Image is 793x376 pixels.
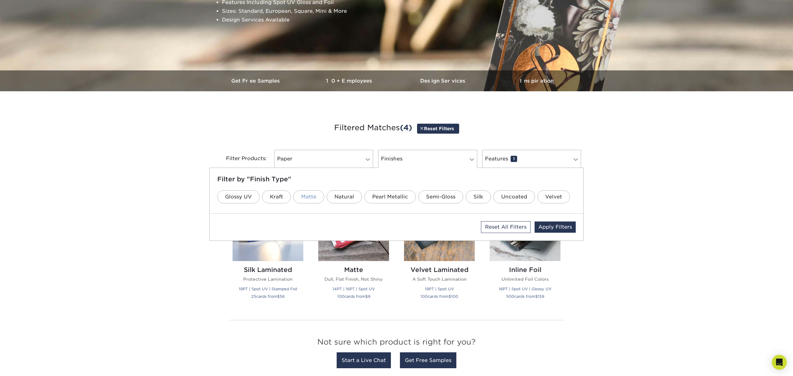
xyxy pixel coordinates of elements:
small: cards from [337,294,370,299]
span: 100 [451,294,458,299]
a: Inline Foil Business Cards Inline Foil Unlimited Foil Colors 16PT | Spot UV | Glossy UV 500cards ... [490,190,560,307]
a: Velvet [537,190,570,203]
small: cards from [251,294,285,299]
small: cards from [421,294,458,299]
a: Finishes [378,150,477,168]
h2: Velvet Laminated [404,266,475,274]
h3: Design Services [396,78,490,84]
p: Protective Lamination [233,276,303,282]
a: Silk Laminated Business Cards Silk Laminated Protective Lamination 19PT | Spot UV | Stamped Foil ... [233,190,303,307]
a: Natural [327,190,362,203]
span: $ [449,294,451,299]
a: Paper [274,150,373,168]
div: Open Intercom Messenger [772,355,787,370]
a: Pearl Metallic [364,190,416,203]
li: Sizes: Standard, European, Square, Mini & More [222,7,582,16]
small: 19PT | Spot UV [425,287,454,291]
h3: 10+ Employees [303,78,396,84]
li: Design Services Available [222,16,582,24]
p: Dull, Flat Finish, Not Shiny [318,276,389,282]
span: 1 [511,156,517,162]
a: 10+ Employees [303,70,396,91]
h2: Silk Laminated [233,266,303,274]
a: Glossy UV [217,190,260,203]
small: 16PT | Spot UV | Glossy UV [499,287,551,291]
small: 14PT | 16PT | Spot UV [333,287,375,291]
span: $ [535,294,538,299]
span: 56 [280,294,285,299]
a: Silk [466,190,491,203]
a: Apply Filters [535,221,576,233]
span: 159 [538,294,544,299]
a: Start a Live Chat [337,352,391,368]
h3: Inspiration [490,78,584,84]
span: (4) [400,123,412,132]
span: 500 [506,294,514,299]
h3: Not sure which product is right for you? [230,333,563,354]
a: Inspiration [490,70,584,91]
div: Filter Products: [209,150,272,168]
h3: Filtered Matches [214,114,579,142]
span: 100 [421,294,428,299]
small: cards from [506,294,544,299]
span: $ [365,294,368,299]
span: 9 [368,294,370,299]
h5: Filter by "Finish Type" [217,175,576,183]
a: Kraft [262,190,291,203]
a: Features1 [482,150,581,168]
a: Design Services [396,70,490,91]
a: Semi-Gloss [418,190,463,203]
span: $ [277,294,280,299]
p: A Soft Touch Lamination [404,276,475,282]
a: Matte [293,190,324,203]
a: Velvet Laminated Business Cards Velvet Laminated A Soft Touch Lamination 19PT | Spot UV 100cards ... [404,190,475,307]
small: 19PT | Spot UV | Stamped Foil [239,287,297,291]
a: Get Free Samples [209,70,303,91]
a: Reset Filters [417,124,459,133]
a: Reset All Filters [481,221,531,233]
a: Get Free Samples [400,352,456,368]
span: 25 [251,294,256,299]
iframe: Google Customer Reviews [2,357,53,374]
span: 100 [337,294,344,299]
p: Unlimited Foil Colors [490,276,560,282]
a: Matte Business Cards Matte Dull, Flat Finish, Not Shiny 14PT | 16PT | Spot UV 100cards from$9 [318,190,389,307]
a: Uncoated [493,190,535,203]
h3: Get Free Samples [209,78,303,84]
h2: Matte [318,266,389,274]
h2: Inline Foil [490,266,560,274]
